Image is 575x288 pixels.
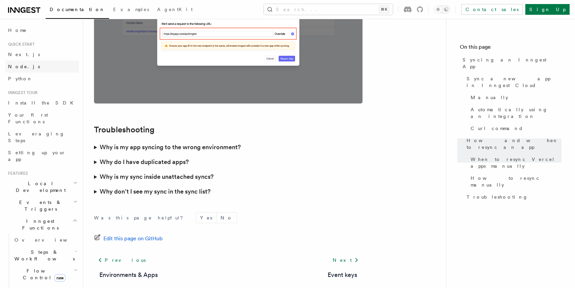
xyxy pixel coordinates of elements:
span: Local Development [5,180,73,194]
button: Local Development [5,177,79,196]
a: Next [329,254,363,266]
h3: Why is my sync inside unattached syncs? [100,172,213,181]
span: new [54,274,65,282]
a: Troubleshooting [94,125,154,134]
h3: Why do I have duplicated apps? [100,157,189,167]
a: Sign Up [525,4,570,15]
span: Curl command [471,125,523,132]
span: Manually [471,94,508,101]
a: Python [5,73,79,85]
span: Inngest tour [5,90,38,95]
span: When to resync Vercel apps manually [471,156,562,169]
span: Your first Functions [8,112,48,124]
button: Flow Controlnew [12,265,79,284]
a: How to resync manually [468,172,562,191]
button: No [217,213,237,223]
a: Edit this page on GitHub [94,234,163,243]
a: Previous [94,254,149,266]
a: Contact sales [461,4,523,15]
a: Documentation [46,2,109,19]
summary: Why don’t I see my sync in the sync list? [94,184,363,199]
span: Examples [113,7,149,12]
span: Flow Control [12,268,74,281]
a: How and when to resync an app [464,134,562,153]
span: Install the SDK [8,100,78,106]
span: Sync a new app in Inngest Cloud [467,75,562,89]
span: Home [8,27,27,34]
a: Setting up your app [5,147,79,165]
a: Leveraging Steps [5,128,79,147]
span: Syncing an Inngest App [463,56,562,70]
span: Documentation [50,7,105,12]
h3: Why is my app syncing to the wrong environment? [100,142,241,152]
button: Yes [196,213,216,223]
span: Edit this page on GitHub [103,234,163,243]
button: Search...⌘K [264,4,393,15]
a: Examples [109,2,153,18]
button: Toggle dark mode [434,5,450,13]
span: Inngest Functions [5,218,73,231]
h4: On this page [460,43,562,54]
summary: Why is my sync inside unattached syncs? [94,169,363,184]
a: Next.js [5,48,79,60]
span: Troubleshooting [467,194,528,200]
a: Curl command [468,122,562,134]
span: Node.js [8,64,40,69]
a: Troubleshooting [464,191,562,203]
span: Setting up your app [8,150,66,162]
a: Overview [12,234,79,246]
button: Events & Triggers [5,196,79,215]
p: Was this page helpful? [94,214,188,221]
a: Your first Functions [5,109,79,128]
span: Events & Triggers [5,199,73,212]
span: Leveraging Steps [8,131,65,143]
span: Features [5,171,28,176]
h3: Why don’t I see my sync in the sync list? [100,187,210,196]
kbd: ⌘K [379,6,389,13]
a: Event keys [328,270,357,280]
a: When to resync Vercel apps manually [468,153,562,172]
span: Quick start [5,42,35,47]
a: Sync a new app in Inngest Cloud [464,73,562,91]
a: AgentKit [153,2,197,18]
span: AgentKit [157,7,193,12]
a: Install the SDK [5,97,79,109]
span: Python [8,76,33,81]
a: Home [5,24,79,36]
a: Syncing an Inngest App [460,54,562,73]
summary: Why is my app syncing to the wrong environment? [94,140,363,155]
span: How and when to resync an app [467,137,562,151]
a: Automatically using an integration [468,104,562,122]
button: Inngest Functions [5,215,79,234]
span: Steps & Workflows [12,249,75,262]
a: Manually [468,91,562,104]
summary: Why do I have duplicated apps? [94,155,363,169]
span: Overview [14,237,84,243]
a: Node.js [5,60,79,73]
span: Next.js [8,52,40,57]
button: Steps & Workflows [12,246,79,265]
span: Automatically using an integration [471,106,562,120]
span: How to resync manually [471,175,562,188]
a: Environments & Apps [99,270,158,280]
